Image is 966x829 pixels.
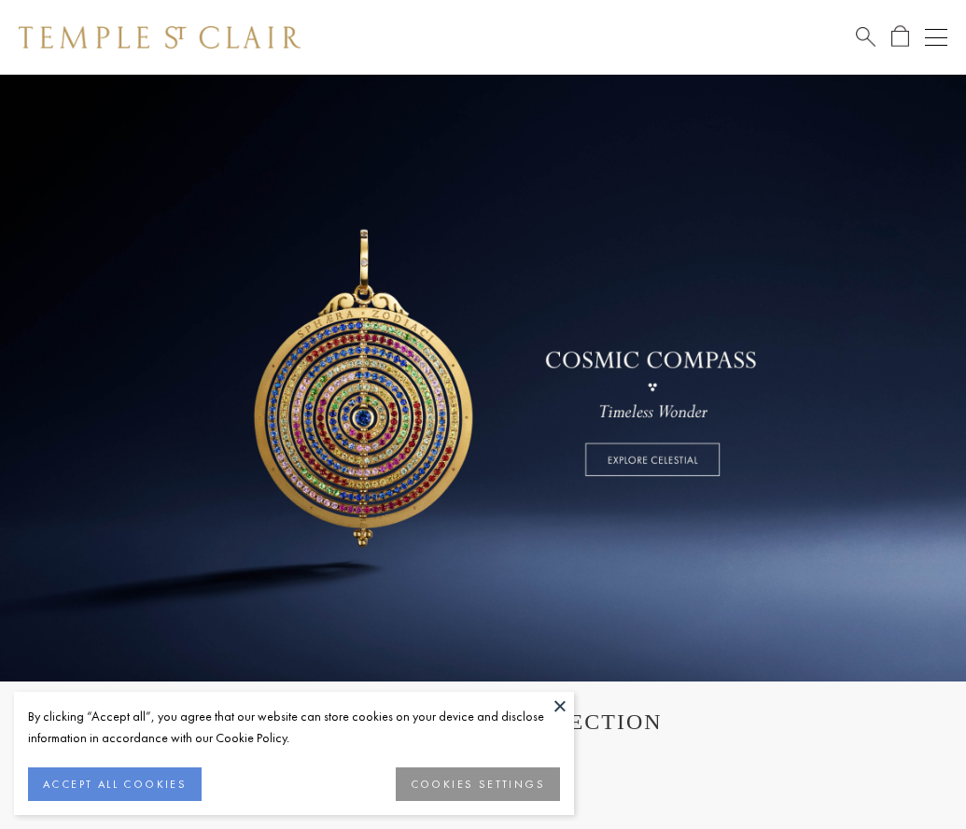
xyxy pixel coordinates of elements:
div: By clicking “Accept all”, you agree that our website can store cookies on your device and disclos... [28,706,560,749]
button: ACCEPT ALL COOKIES [28,767,202,801]
a: Open Shopping Bag [891,25,909,49]
button: Open navigation [925,26,947,49]
img: Temple St. Clair [19,26,301,49]
button: COOKIES SETTINGS [396,767,560,801]
a: Search [856,25,875,49]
